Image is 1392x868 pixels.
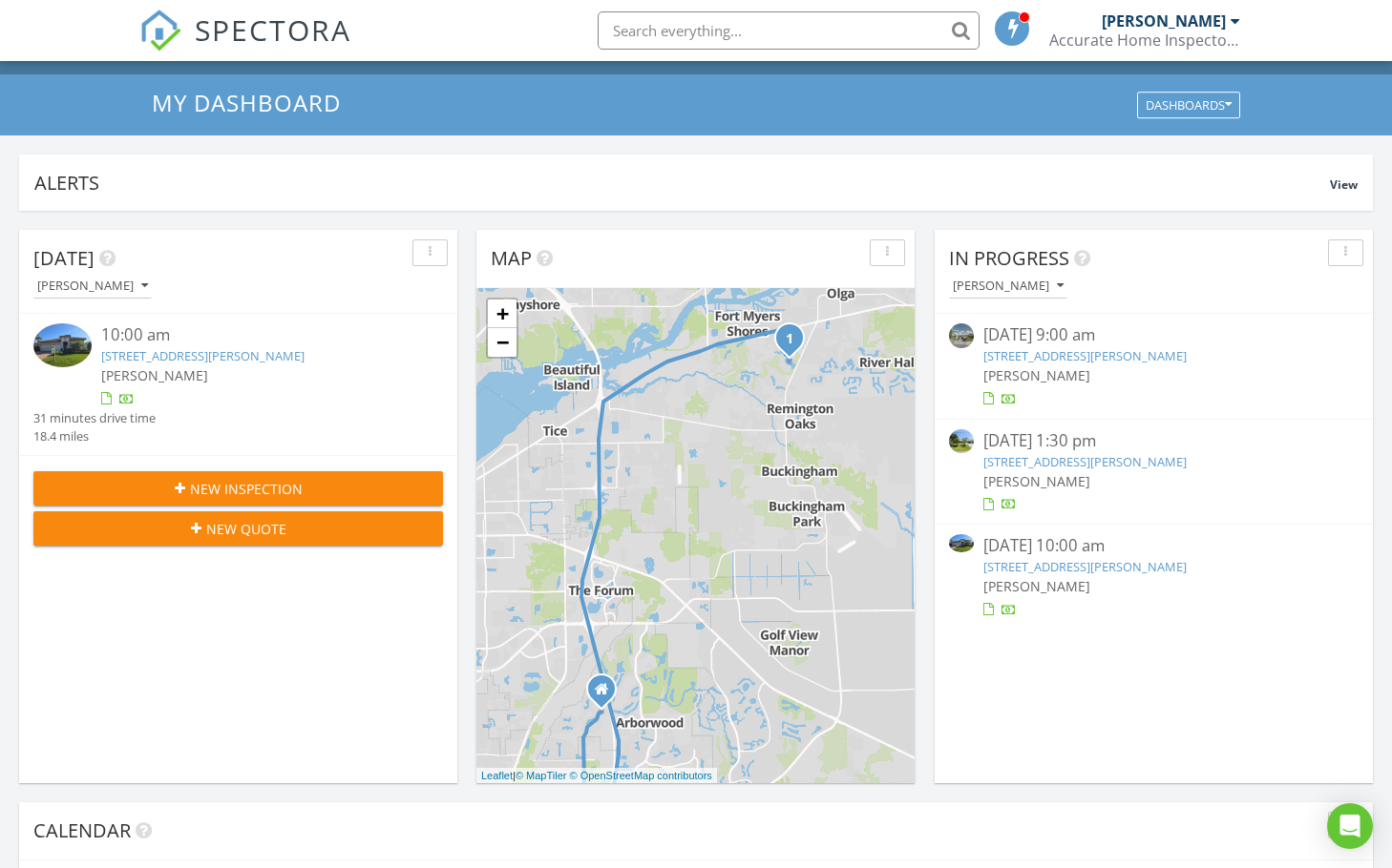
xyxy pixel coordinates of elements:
input: Search everything... [598,11,980,50]
a: Zoom in [488,300,517,328]
img: The Best Home Inspection Software - Spectora [139,10,181,52]
div: [DATE] 10:00 am [983,534,1325,558]
div: 13840 Woodhaven Cir, Fort Myers, FL 33905 [790,338,801,349]
a: © MapTiler [516,770,567,781]
a: Leaflet [481,770,513,781]
div: 10:00 am [101,323,409,347]
div: [PERSON_NAME] [953,279,1064,293]
div: [PERSON_NAME] [1102,11,1226,31]
span: [PERSON_NAME] [983,472,1090,490]
button: [PERSON_NAME] [949,274,1067,300]
span: My Dashboard [152,87,341,118]
div: [DATE] 9:00 am [983,323,1325,347]
a: SPECTORA [139,26,351,66]
span: In Progress [949,245,1069,271]
a: 10:00 am [STREET_ADDRESS][PERSON_NAME] [PERSON_NAME] 31 minutes drive time 18.4 miles [33,323,443,445]
span: [PERSON_NAME] [983,577,1090,595]
a: [STREET_ADDRESS][PERSON_NAME] [101,347,305,364]
a: Zoom out [488,328,517,357]
span: New Inspection [190,479,303,499]
img: 9356663%2Fcover_photos%2FoRIyB4HeUCvQKCC13eyV%2Fsmall.jpg [33,323,92,367]
span: [PERSON_NAME] [101,366,208,384]
div: Alerts [34,170,1330,196]
a: [DATE] 9:00 am [STREET_ADDRESS][PERSON_NAME] [PERSON_NAME] [949,323,1359,408]
div: [DATE] 1:30 pm [983,429,1325,453]
span: SPECTORA [195,10,351,50]
button: Dashboards [1137,93,1240,119]
span: View [1330,176,1358,193]
button: New Quote [33,511,443,546]
img: streetview [949,429,974,454]
button: [PERSON_NAME] [33,274,152,300]
a: [STREET_ADDRESS][PERSON_NAME] [983,453,1187,470]
div: 9528 River Otter Drive, Fort Myers FL 33912 [601,689,613,700]
i: 1 [786,333,793,346]
img: streetview [949,323,974,348]
span: [DATE] [33,245,95,271]
a: [DATE] 10:00 am [STREET_ADDRESS][PERSON_NAME] [PERSON_NAME] [949,534,1359,619]
span: [PERSON_NAME] [983,366,1090,384]
img: 9356663%2Fcover_photos%2FoRIyB4HeUCvQKCC13eyV%2Fsmall.jpg [949,534,974,552]
span: Calendar [33,817,131,843]
a: [DATE] 1:30 pm [STREET_ADDRESS][PERSON_NAME] [PERSON_NAME] [949,429,1359,514]
button: New Inspection [33,471,443,506]
div: Accurate Home Inspectors of Florida [1049,31,1240,50]
div: [PERSON_NAME] [37,279,148,293]
div: Dashboards [1146,99,1232,113]
div: 18.4 miles [33,427,156,445]
a: [STREET_ADDRESS][PERSON_NAME] [983,347,1187,364]
div: | [476,768,717,784]
div: Open Intercom Messenger [1327,803,1373,849]
a: [STREET_ADDRESS][PERSON_NAME] [983,558,1187,575]
span: Map [491,245,532,271]
span: New Quote [206,519,286,539]
div: 31 minutes drive time [33,409,156,427]
a: © OpenStreetMap contributors [570,770,712,781]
